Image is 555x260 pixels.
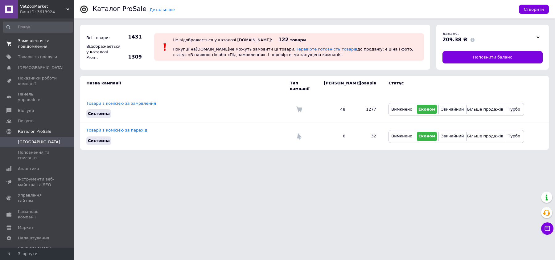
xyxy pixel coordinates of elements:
button: Економ [417,105,437,114]
button: Створити [519,5,549,14]
span: Звичайний [441,107,464,112]
button: Чат з покупцем [541,222,553,235]
button: Турбо [506,105,522,114]
a: Перевірте готовність товарів [295,47,357,51]
span: Системна [88,111,110,116]
span: VetZooMarket [20,4,66,9]
span: Панель управління [18,91,57,103]
span: Аналітика [18,166,39,172]
span: Покупці [18,118,35,124]
span: 209.38 ₴ [442,37,467,43]
span: 122 [278,37,289,43]
span: Маркет [18,225,34,230]
span: Більше продажів [467,107,503,112]
span: Показники роботи компанії [18,75,57,87]
span: Баланс: [442,31,459,36]
span: Налаштування [18,235,49,241]
span: Звичайний [441,134,464,138]
a: Товари з комісією за замовлення [86,101,156,106]
span: Системна [88,138,110,143]
td: Статус [382,76,524,96]
span: Вимкнено [391,107,412,112]
td: Товарів [351,76,382,96]
span: Замовлення та повідомлення [18,38,57,49]
span: Покупці на [DOMAIN_NAME] не можуть замовити ці товари. до продажу: є ціна і фото, статус «В наявн... [173,47,413,57]
td: 1277 [351,96,382,123]
button: Турбо [506,132,522,141]
span: Поповнення та списання [18,150,57,161]
input: Пошук [3,22,73,33]
span: Гаманець компанії [18,209,57,220]
span: Інструменти веб-майстра та SEO [18,177,57,188]
span: Економ [418,134,435,138]
button: Звичайний [440,132,465,141]
img: :exclamation: [160,43,170,52]
span: Економ [418,107,435,112]
a: Детальніше [150,7,175,12]
td: Тип кампанії [290,76,318,96]
span: Управління сайтом [18,193,57,204]
button: Більше продажів [468,132,502,141]
a: Поповнити баланс [442,51,543,63]
img: Комісія за перехід [296,133,302,140]
span: Турбо [508,134,520,138]
button: Економ [417,132,437,141]
button: Більше продажів [468,105,502,114]
span: [GEOGRAPHIC_DATA] [18,139,60,145]
div: Відображається у каталозі Prom: [85,42,119,62]
img: Комісія за замовлення [296,106,302,112]
span: Створити [524,7,544,12]
span: 1309 [120,54,142,60]
span: Більше продажів [467,134,503,138]
div: Каталог ProSale [92,6,146,12]
div: Всі товари: [85,34,119,42]
div: Не відображається у каталозі [DOMAIN_NAME]: [173,38,272,42]
span: Відгуки [18,108,34,113]
td: [PERSON_NAME] [318,76,351,96]
span: Товари та послуги [18,54,57,60]
span: Вимкнено [391,134,412,138]
span: 1431 [120,34,142,40]
div: Ваш ID: 3613924 [20,9,74,15]
button: Вимкнено [390,105,413,114]
a: Товари з комісією за перехід [86,128,147,132]
span: Турбо [508,107,520,112]
span: Поповнити баланс [473,55,512,60]
span: товари [290,38,306,42]
td: 32 [351,123,382,150]
span: Каталог ProSale [18,129,51,134]
button: Звичайний [440,105,465,114]
button: Вимкнено [390,132,413,141]
td: 6 [318,123,351,150]
td: Назва кампанії [80,76,290,96]
span: [DEMOGRAPHIC_DATA] [18,65,64,71]
td: 48 [318,96,351,123]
